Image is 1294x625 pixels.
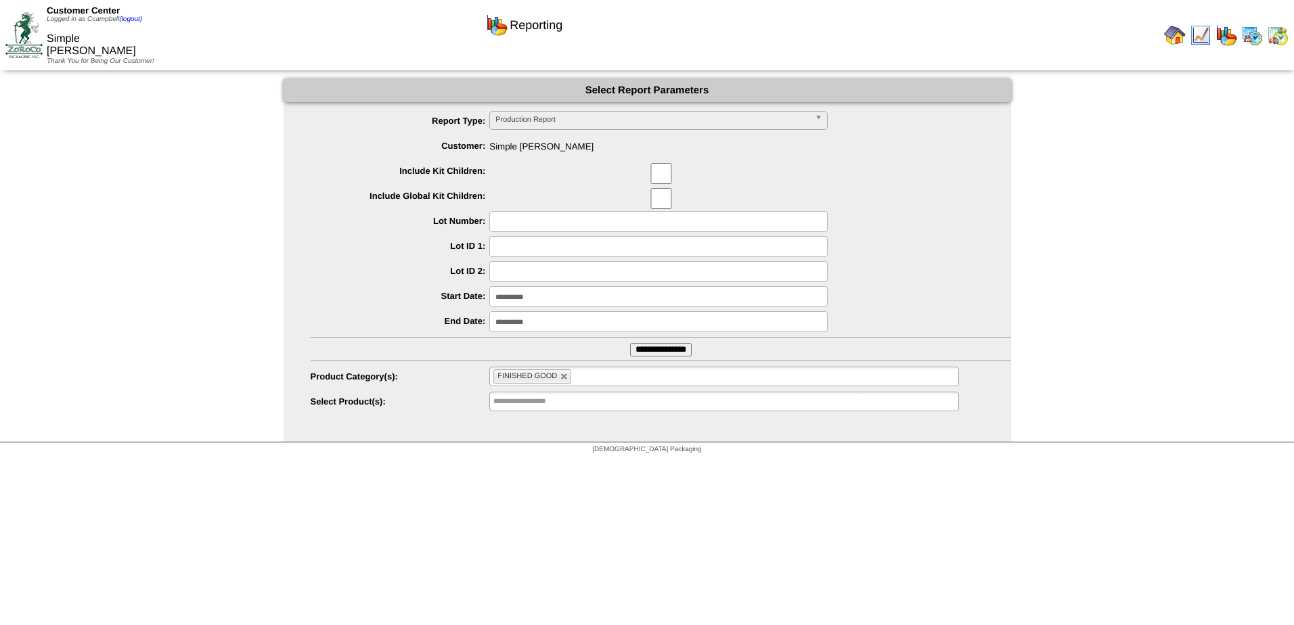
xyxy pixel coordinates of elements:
label: Include Kit Children: [311,166,490,176]
img: calendarinout.gif [1267,24,1289,46]
span: Simple [PERSON_NAME] [311,136,1011,152]
label: Start Date: [311,291,490,301]
span: Simple [PERSON_NAME] [47,33,136,57]
label: Lot ID 2: [311,266,490,276]
img: ZoRoCo_Logo(Green%26Foil)%20jpg.webp [5,12,43,57]
span: FINISHED GOOD [497,372,557,380]
label: Include Global Kit Children: [311,191,490,201]
span: Production Report [495,112,809,128]
label: Product Category(s): [311,371,490,381]
label: Customer: [311,141,490,151]
img: line_graph.gif [1190,24,1211,46]
label: End Date: [311,316,490,326]
span: Customer Center [47,5,120,16]
img: graph.gif [486,14,508,36]
span: Logged in as Ccampbell [47,16,142,23]
img: calendarprod.gif [1241,24,1263,46]
span: [DEMOGRAPHIC_DATA] Packaging [592,446,701,453]
label: Report Type: [311,116,490,126]
img: graph.gif [1215,24,1237,46]
label: Select Product(s): [311,396,490,407]
span: Reporting [510,18,562,32]
label: Lot Number: [311,216,490,226]
img: home.gif [1164,24,1186,46]
div: Select Report Parameters [284,78,1011,102]
a: (logout) [119,16,142,23]
span: Thank You for Being Our Customer! [47,57,154,65]
label: Lot ID 1: [311,241,490,251]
